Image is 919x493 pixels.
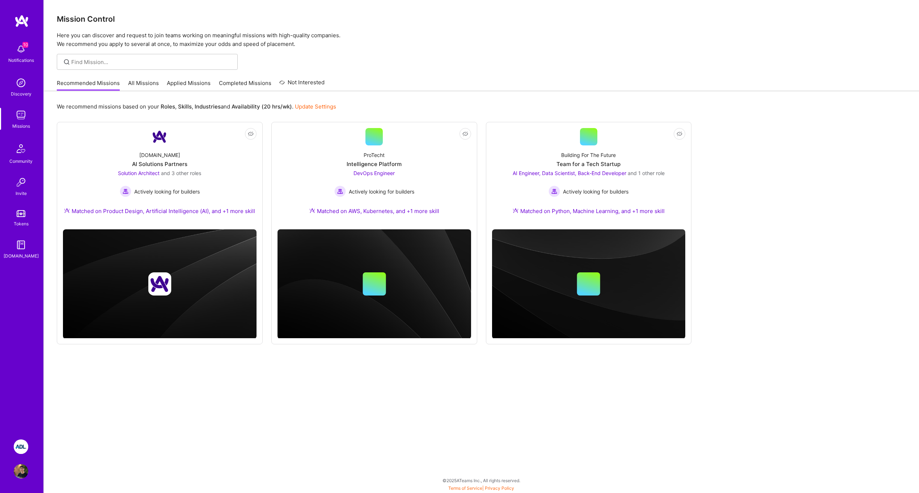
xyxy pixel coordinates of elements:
[513,208,518,213] img: Ateam Purple Icon
[148,272,171,296] img: Company logo
[485,485,514,491] a: Privacy Policy
[563,188,628,195] span: Actively looking for builders
[120,186,131,197] img: Actively looking for builders
[22,42,28,48] span: 10
[71,58,232,66] input: Find Mission...
[334,186,346,197] img: Actively looking for builders
[14,238,28,252] img: guide book
[57,79,120,91] a: Recommended Missions
[347,160,402,168] div: Intelligence Platform
[64,207,255,215] div: Matched on Product Design, Artificial Intelligence (AI), and +1 more skill
[14,76,28,90] img: discovery
[14,108,28,122] img: teamwork
[161,170,201,176] span: and 3 other roles
[492,128,686,224] a: Building For The FutureTeam for a Tech StartupAI Engineer, Data Scientist, Back-End Developer and...
[561,151,616,159] div: Building For The Future
[513,170,626,176] span: AI Engineer, Data Scientist, Back-End Developer
[14,175,28,190] img: Invite
[63,229,257,339] img: cover
[12,140,30,157] img: Community
[128,79,159,91] a: All Missions
[248,131,254,137] i: icon EyeClosed
[12,464,30,479] a: User Avatar
[448,485,482,491] a: Terms of Service
[677,131,682,137] i: icon EyeClosed
[167,79,211,91] a: Applied Missions
[278,128,471,224] a: ProTechtIntelligence PlatformDevOps Engineer Actively looking for buildersActively looking for bu...
[556,160,621,168] div: Team for a Tech Startup
[63,128,257,224] a: Company Logo[DOMAIN_NAME]AI Solutions PartnersSolution Architect and 3 other rolesActively lookin...
[14,42,28,56] img: bell
[63,58,71,66] i: icon SearchGrey
[43,471,919,489] div: © 2025 ATeams Inc., All rights reserved.
[14,464,28,479] img: User Avatar
[64,208,70,213] img: Ateam Purple Icon
[161,103,175,110] b: Roles
[364,151,385,159] div: ProTecht
[309,208,315,213] img: Ateam Purple Icon
[349,188,414,195] span: Actively looking for builders
[151,128,168,145] img: Company Logo
[9,157,33,165] div: Community
[14,14,29,27] img: logo
[195,103,221,110] b: Industries
[309,207,439,215] div: Matched on AWS, Kubernetes, and +1 more skill
[353,170,395,176] span: DevOps Engineer
[492,229,686,339] img: cover
[17,210,25,217] img: tokens
[549,186,560,197] img: Actively looking for builders
[139,151,180,159] div: [DOMAIN_NAME]
[8,56,34,64] div: Notifications
[11,90,31,98] div: Discovery
[462,131,468,137] i: icon EyeClosed
[132,160,187,168] div: AI Solutions Partners
[4,252,39,260] div: [DOMAIN_NAME]
[448,485,514,491] span: |
[118,170,160,176] span: Solution Architect
[14,439,28,454] img: ADL: Technology Modernization Sprint 1
[628,170,665,176] span: and 1 other role
[295,103,336,110] a: Update Settings
[232,103,292,110] b: Availability (20 hrs/wk)
[279,78,325,91] a: Not Interested
[219,79,271,91] a: Completed Missions
[14,220,29,228] div: Tokens
[57,14,906,24] h3: Mission Control
[178,103,192,110] b: Skills
[57,31,906,48] p: Here you can discover and request to join teams working on meaningful missions with high-quality ...
[16,190,27,197] div: Invite
[57,103,336,110] p: We recommend missions based on your , , and .
[12,122,30,130] div: Missions
[134,188,200,195] span: Actively looking for builders
[513,207,665,215] div: Matched on Python, Machine Learning, and +1 more skill
[278,229,471,339] img: cover
[12,439,30,454] a: ADL: Technology Modernization Sprint 1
